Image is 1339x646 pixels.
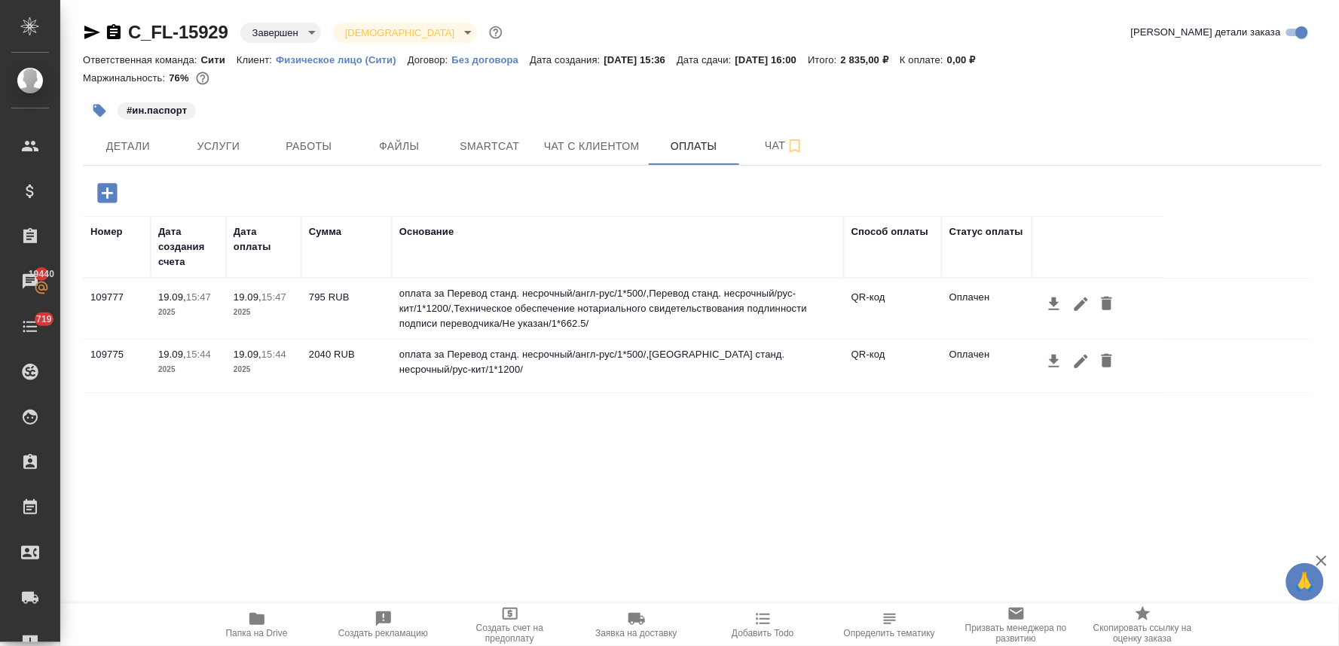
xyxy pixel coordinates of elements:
span: Чат [748,136,821,155]
button: Создать счет на предоплату [447,604,573,646]
p: Договор: [408,54,452,66]
p: 15:47 [186,291,211,303]
p: Сити [201,54,237,66]
p: 2 835,00 ₽ [841,54,900,66]
td: Оплачен [942,282,1032,335]
button: 563.60 RUB; [193,69,212,88]
span: Призвать менеджера по развитию [962,623,1071,644]
button: Удалить [1094,347,1120,376]
div: Способ оплаты [851,224,928,239]
p: 19.09, [158,291,186,303]
button: Доп статусы указывают на важность/срочность заказа [486,23,506,42]
td: 795 RUB [301,282,392,335]
p: [DATE] 15:36 [604,54,677,66]
td: 109777 [83,282,151,335]
span: Добавить Todo [732,628,793,638]
a: C_FL-15929 [128,22,228,42]
div: Дата оплаты [234,224,294,254]
p: Итого: [808,54,840,66]
p: Без договора [452,54,530,66]
button: Скопировать ссылку на оценку заказа [1080,604,1206,646]
p: 76% [169,72,192,84]
a: Физическое лицо (Сити) [276,53,408,66]
button: 🙏 [1286,563,1324,601]
span: 19440 [20,267,63,282]
span: Детали [92,137,164,156]
td: оплата за Перевод станд. несрочный/англ-рус/1*500/,[GEOGRAPHIC_DATA] станд. несрочный/рус-кит/1*1... [392,340,844,392]
span: [PERSON_NAME] детали заказа [1131,25,1281,40]
div: Номер [90,224,123,239]
button: Добавить Todo [700,604,827,646]
p: 15:44 [261,349,286,360]
span: ин.паспорт [116,103,197,116]
span: Папка на Drive [226,628,288,638]
div: Дата создания счета [158,224,219,270]
a: 719 [4,308,57,346]
span: Скопировать ссылку на оценку заказа [1089,623,1197,644]
p: 15:44 [186,349,211,360]
button: Редактировать [1068,290,1094,318]
span: Определить тематику [844,628,935,638]
p: Ответственная команда: [83,54,201,66]
span: Оплаты [658,137,730,156]
a: 19440 [4,263,57,300]
button: Заявка на доставку [573,604,700,646]
button: Создать рекламацию [320,604,447,646]
td: Оплачен [942,340,1032,392]
p: Физическое лицо (Сити) [276,54,408,66]
button: Определить тематику [827,604,953,646]
p: 19.09, [234,349,261,360]
p: 2025 [158,305,219,320]
a: Без договора [452,53,530,66]
button: Скачать [1040,290,1068,318]
p: 2025 [158,362,219,377]
span: Файлы [363,137,436,156]
p: 15:47 [261,291,286,303]
button: Призвать менеджера по развитию [953,604,1080,646]
button: Редактировать [1068,347,1094,376]
p: 19.09, [158,349,186,360]
td: 2040 RUB [301,340,392,392]
span: Создать счет на предоплату [456,623,564,644]
span: Создать рекламацию [338,628,428,638]
button: Добавить оплату [87,178,128,209]
p: #ин.паспорт [127,103,187,118]
span: Работы [273,137,345,156]
button: Скопировать ссылку [105,23,123,41]
button: Скопировать ссылку для ЯМессенджера [83,23,101,41]
p: 2025 [234,305,294,320]
div: Завершен [240,23,321,43]
td: QR-код [844,282,942,335]
div: Статус оплаты [949,224,1023,239]
button: Скачать [1040,347,1068,376]
p: [DATE] 16:00 [735,54,809,66]
span: 🙏 [1292,566,1318,598]
p: Маржинальность: [83,72,169,84]
p: Дата сдачи: [677,54,735,66]
button: [DEMOGRAPHIC_DATA] [341,26,459,39]
td: оплата за Перевод станд. несрочный/англ-рус/1*500/,Перевод станд. несрочный/рус-кит/1*1200/,Техни... [392,279,844,339]
p: Клиент: [237,54,276,66]
span: Smartcat [454,137,526,156]
p: 19.09, [234,291,261,303]
p: Дата создания: [530,54,604,66]
div: Основание [399,224,454,239]
td: 109775 [83,340,151,392]
span: Чат с клиентом [544,137,640,156]
p: К оплате: [900,54,947,66]
button: Удалить [1094,290,1120,318]
button: Завершен [248,26,303,39]
span: Услуги [182,137,255,156]
div: Сумма [309,224,341,239]
p: 2025 [234,362,294,377]
div: Завершен [333,23,477,43]
button: Папка на Drive [194,604,320,646]
span: 719 [27,312,61,327]
span: Заявка на доставку [595,628,677,638]
p: 0,00 ₽ [947,54,987,66]
button: Добавить тэг [83,94,116,127]
td: QR-код [844,340,942,392]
